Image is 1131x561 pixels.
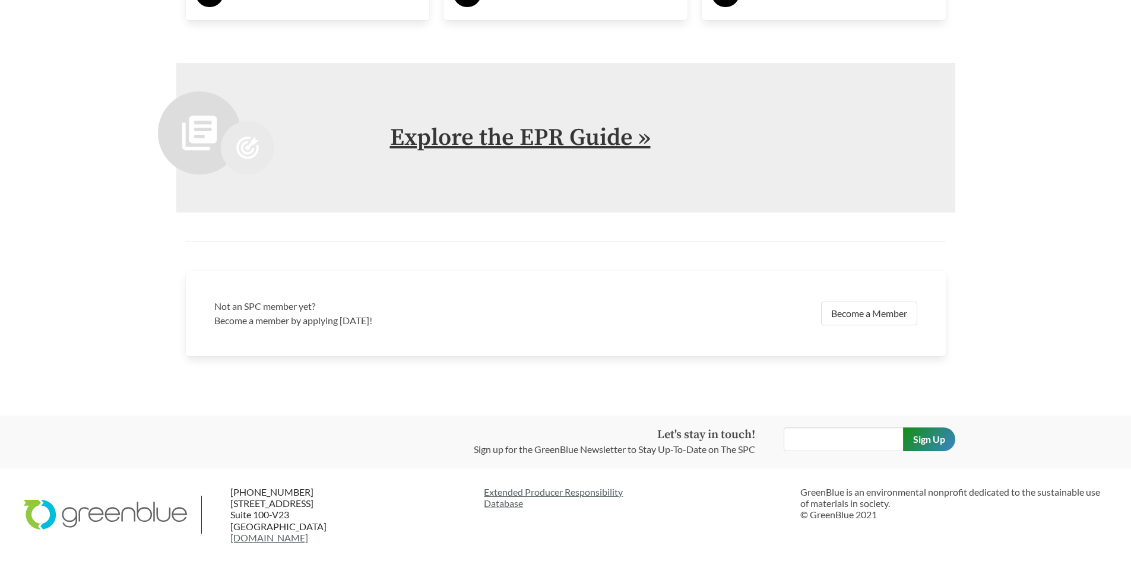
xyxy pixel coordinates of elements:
[390,123,651,153] a: Explore the EPR Guide »
[484,486,791,509] a: Extended Producer ResponsibilityDatabase
[800,486,1107,521] p: GreenBlue is an environmental nonprofit dedicated to the sustainable use of materials in society....
[474,442,755,457] p: Sign up for the GreenBlue Newsletter to Stay Up-To-Date on The SPC
[230,532,308,543] a: [DOMAIN_NAME]
[903,427,955,451] input: Sign Up
[230,486,374,543] p: [PHONE_NUMBER] [STREET_ADDRESS] Suite 100-V23 [GEOGRAPHIC_DATA]
[214,313,559,328] p: Become a member by applying [DATE]!
[214,299,559,313] h3: Not an SPC member yet?
[821,302,917,325] a: Become a Member
[657,427,755,442] strong: Let's stay in touch!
